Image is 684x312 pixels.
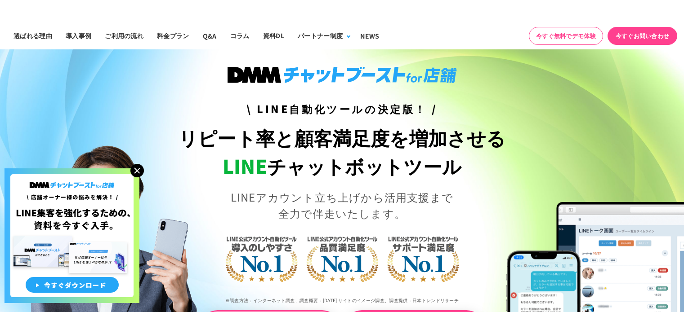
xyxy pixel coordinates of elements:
a: 導入事例 [59,22,98,49]
span: LINE [223,152,267,179]
img: 店舗オーナー様の悩みを解決!LINE集客を狂化するための資料を今すぐ入手! [4,168,139,303]
a: コラム [224,22,256,49]
p: LINEアカウント立ち上げから活用支援まで 全力で伴走いたします。 [171,189,513,221]
p: ※調査方法：インターネット調査、調査概要：[DATE] サイトのイメージ調査、調査提供：日本トレンドリサーチ [171,290,513,310]
a: 今すぐお問い合わせ [608,27,677,45]
a: 店舗オーナー様の悩みを解決!LINE集客を狂化するための資料を今すぐ入手! [4,168,139,179]
h3: \ LINE自動化ツールの決定版！ / [171,101,513,117]
a: Q&A [196,22,224,49]
h1: リピート率と顧客満足度を増加させる チャットボットツール [171,123,513,180]
a: ご利用の流れ [98,22,150,49]
a: 資料DL [256,22,291,49]
a: NEWS [353,22,386,49]
a: 料金プラン [150,22,196,49]
a: 選ばれる理由 [7,22,59,49]
div: パートナー制度 [298,31,343,40]
a: 今すぐ無料でデモ体験 [529,27,603,45]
